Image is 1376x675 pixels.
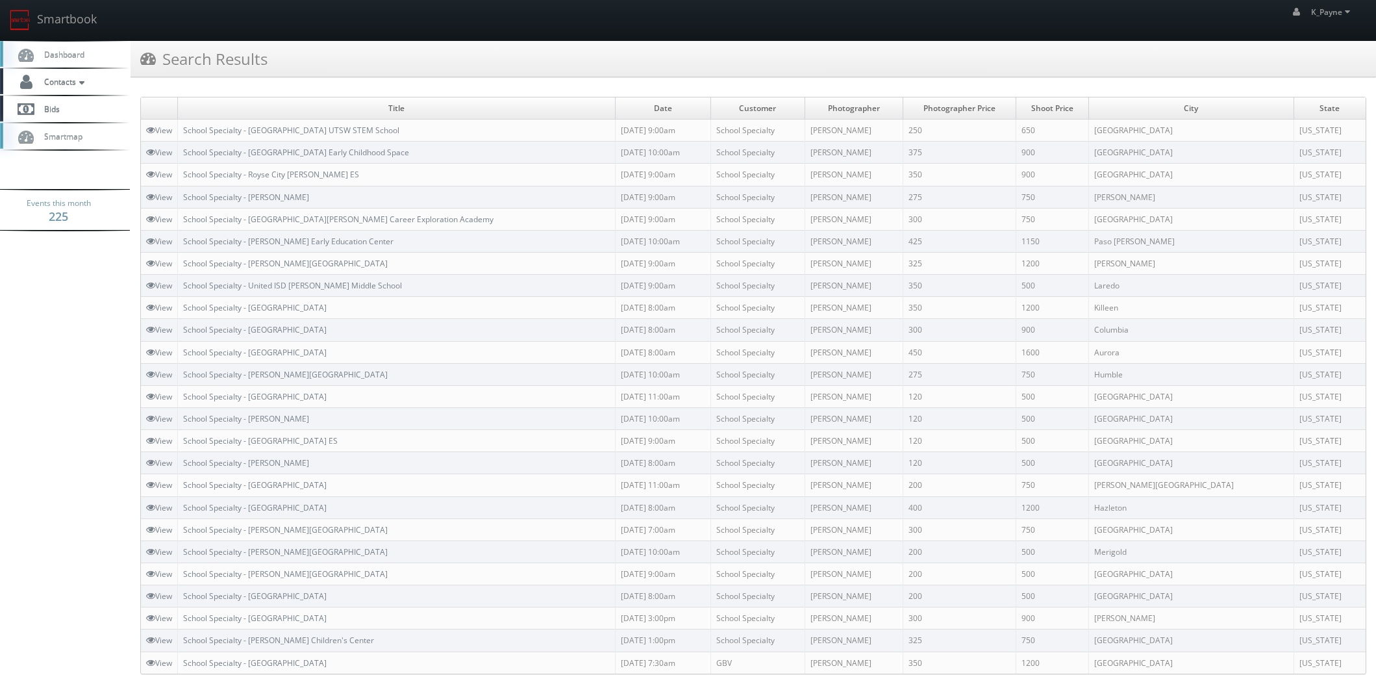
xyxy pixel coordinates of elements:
a: School Specialty - [PERSON_NAME] [183,457,309,468]
td: [US_STATE] [1294,452,1366,474]
td: 200 [903,585,1016,607]
td: School Specialty [710,385,805,407]
td: 400 [903,496,1016,518]
td: 500 [1016,541,1089,563]
a: View [146,502,172,513]
td: [PERSON_NAME] [805,230,903,252]
td: 750 [1016,518,1089,541]
td: [PERSON_NAME] [805,142,903,164]
td: [GEOGRAPHIC_DATA] [1088,208,1294,230]
td: [PERSON_NAME] [1088,607,1294,630]
td: [US_STATE] [1294,430,1366,452]
td: 300 [903,208,1016,230]
td: School Specialty [710,142,805,164]
td: [PERSON_NAME] [805,452,903,474]
a: School Specialty - [GEOGRAPHIC_DATA] [183,324,327,335]
td: 750 [1016,208,1089,230]
td: 750 [1016,363,1089,385]
td: [DATE] 8:00am [615,496,710,518]
td: GBV [710,652,805,674]
td: 325 [903,630,1016,652]
td: School Specialty [710,341,805,363]
a: View [146,591,172,602]
td: [PERSON_NAME] [805,363,903,385]
td: 250 [903,120,1016,142]
a: View [146,635,172,646]
a: View [146,236,172,247]
strong: 225 [49,209,68,224]
td: [DATE] 7:30am [615,652,710,674]
a: School Specialty - [PERSON_NAME][GEOGRAPHIC_DATA] [183,369,388,380]
a: View [146,258,172,269]
td: [PERSON_NAME] [805,541,903,563]
td: [PERSON_NAME] [805,585,903,607]
td: [PERSON_NAME] [805,186,903,208]
td: [GEOGRAPHIC_DATA] [1088,120,1294,142]
td: [US_STATE] [1294,518,1366,541]
td: 1200 [1016,496,1089,518]
span: Contacts [38,76,88,87]
td: 900 [1016,319,1089,341]
a: School Specialty - [GEOGRAPHIC_DATA] [183,479,327,490]
td: [GEOGRAPHIC_DATA] [1088,563,1294,585]
td: School Specialty [710,208,805,230]
td: School Specialty [710,363,805,385]
a: School Specialty - [GEOGRAPHIC_DATA] [183,347,327,358]
td: [US_STATE] [1294,363,1366,385]
td: [PERSON_NAME] [805,407,903,429]
td: 500 [1016,275,1089,297]
a: School Specialty - [GEOGRAPHIC_DATA] [183,613,327,624]
td: [GEOGRAPHIC_DATA] [1088,430,1294,452]
td: 200 [903,474,1016,496]
td: 200 [903,541,1016,563]
td: 1150 [1016,230,1089,252]
td: 900 [1016,607,1089,630]
a: School Specialty - Royse City [PERSON_NAME] ES [183,169,359,180]
td: School Specialty [710,452,805,474]
td: [GEOGRAPHIC_DATA] [1088,164,1294,186]
td: [US_STATE] [1294,496,1366,518]
td: [US_STATE] [1294,164,1366,186]
td: [US_STATE] [1294,230,1366,252]
a: School Specialty - [GEOGRAPHIC_DATA] UTSW STEM School [183,125,399,136]
td: 500 [1016,585,1089,607]
a: School Specialty - [PERSON_NAME][GEOGRAPHIC_DATA] [183,546,388,557]
td: 500 [1016,385,1089,407]
td: [PERSON_NAME] [805,120,903,142]
td: 650 [1016,120,1089,142]
td: School Specialty [710,563,805,585]
td: [PERSON_NAME] [1088,186,1294,208]
a: School Specialty - [PERSON_NAME][GEOGRAPHIC_DATA] [183,258,388,269]
td: 120 [903,407,1016,429]
td: 375 [903,142,1016,164]
td: School Specialty [710,230,805,252]
td: 275 [903,186,1016,208]
td: School Specialty [710,585,805,607]
td: School Specialty [710,186,805,208]
td: [DATE] 9:00am [615,164,710,186]
a: View [146,524,172,535]
td: 750 [1016,630,1089,652]
td: [US_STATE] [1294,120,1366,142]
td: [GEOGRAPHIC_DATA] [1088,518,1294,541]
td: [US_STATE] [1294,630,1366,652]
td: 350 [903,652,1016,674]
td: [US_STATE] [1294,563,1366,585]
a: School Specialty - [GEOGRAPHIC_DATA] [183,302,327,313]
a: View [146,657,172,669]
td: [DATE] 10:00am [615,142,710,164]
a: School Specialty - [GEOGRAPHIC_DATA][PERSON_NAME] Career Exploration Academy [183,214,494,225]
td: Killeen [1088,297,1294,319]
td: 900 [1016,164,1089,186]
a: School Specialty - [PERSON_NAME] [183,413,309,424]
td: [PERSON_NAME] [805,518,903,541]
td: [GEOGRAPHIC_DATA] [1088,585,1294,607]
td: 750 [1016,186,1089,208]
td: School Specialty [710,518,805,541]
td: School Specialty [710,297,805,319]
td: [DATE] 9:00am [615,430,710,452]
img: smartbook-logo.png [10,10,31,31]
span: Dashboard [38,49,84,60]
a: View [146,280,172,291]
td: [US_STATE] [1294,585,1366,607]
